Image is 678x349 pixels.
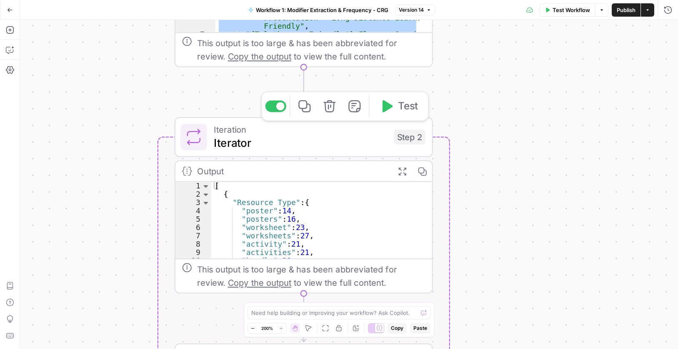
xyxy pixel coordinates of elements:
[394,129,425,144] div: Step 2
[413,324,427,332] span: Paste
[214,134,387,151] span: Iterator
[395,5,435,15] button: Version 14
[228,277,291,287] span: Copy the output
[201,190,210,198] span: Toggle code folding, rows 2 through 60
[391,324,403,332] span: Copy
[261,325,273,332] span: 200%
[175,232,211,240] div: 7
[175,257,211,265] div: 10
[175,198,211,207] div: 3
[398,99,418,114] span: Test
[175,182,211,190] div: 1
[617,6,635,14] span: Publish
[175,215,211,223] div: 5
[540,3,595,17] button: Test Workflow
[197,164,387,178] div: Output
[243,3,393,17] button: Workflow 1: Modifier Extraction & Frequency - CRG
[201,182,210,190] span: Toggle code folding, rows 1 through 61
[410,323,430,334] button: Paste
[175,207,211,215] div: 4
[388,323,407,334] button: Copy
[214,123,387,136] span: Iteration
[399,6,424,14] span: Version 14
[228,51,291,61] span: Copy the output
[175,117,433,293] div: IterationIteratorStep 2TestOutput[ { "Resource Type":{ "poster":14, "posters":16, "worksheet":23,...
[201,198,210,207] span: Toggle code folding, rows 3 through 59
[175,190,211,198] div: 2
[175,240,211,248] div: 8
[373,95,425,117] button: Test
[256,6,388,14] span: Workflow 1: Modifier Extraction & Frequency - CRG
[612,3,640,17] button: Publish
[175,30,215,47] div: 7
[197,262,425,289] div: This output is too large & has been abbreviated for review. to view the full content.
[175,248,211,257] div: 9
[197,36,425,63] div: This output is too large & has been abbreviated for review. to view the full content.
[175,223,211,232] div: 6
[553,6,590,14] span: Test Workflow
[301,293,306,342] g: Edge from step_2 to step_3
